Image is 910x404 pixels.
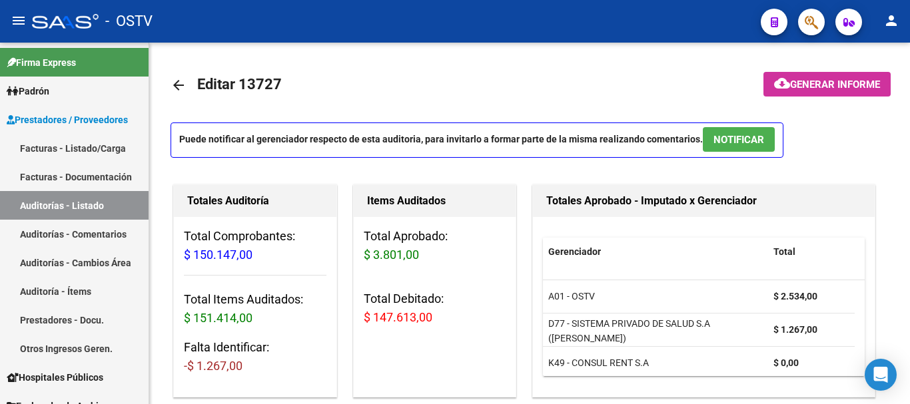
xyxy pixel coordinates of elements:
[364,227,506,264] h3: Total Aprobado:
[187,190,323,212] h1: Totales Auditoría
[773,324,817,335] strong: $ 1.267,00
[364,248,419,262] span: $ 3.801,00
[774,75,790,91] mat-icon: cloud_download
[773,291,817,302] strong: $ 2.534,00
[548,291,595,302] span: A01 - OSTV
[548,246,601,257] span: Gerenciador
[184,311,252,325] span: $ 151.414,00
[367,190,503,212] h1: Items Auditados
[713,134,764,146] span: NOTIFICAR
[171,122,783,158] p: Puede notificar al gerenciador respecto de esta auditoria, para invitarlo a formar parte de la mi...
[184,227,326,264] h3: Total Comprobantes:
[768,238,855,266] datatable-header-cell: Total
[364,290,506,327] h3: Total Debitado:
[364,310,432,324] span: $ 147.613,00
[184,359,242,373] span: -$ 1.267,00
[773,357,799,368] strong: $ 0,00
[7,55,76,70] span: Firma Express
[7,112,128,127] span: Prestadores / Proveedores
[773,246,795,257] span: Total
[543,238,768,266] datatable-header-cell: Gerenciador
[883,13,899,29] mat-icon: person
[548,318,710,344] span: D77 - SISTEMA PRIVADO DE SALUD S.A ([PERSON_NAME])
[105,7,153,36] span: - OSTV
[11,13,27,29] mat-icon: menu
[184,338,326,375] h3: Falta Identificar:
[703,127,775,152] button: NOTIFICAR
[197,76,282,93] span: Editar 13727
[171,77,187,93] mat-icon: arrow_back
[790,79,880,91] span: Generar informe
[184,248,252,262] span: $ 150.147,00
[7,84,49,99] span: Padrón
[546,190,861,212] h1: Totales Aprobado - Imputado x Gerenciador
[865,359,897,391] div: Open Intercom Messenger
[7,370,103,385] span: Hospitales Públicos
[763,72,891,97] button: Generar informe
[548,357,649,368] span: K49 - CONSUL RENT S.A
[184,290,326,327] h3: Total Items Auditados:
